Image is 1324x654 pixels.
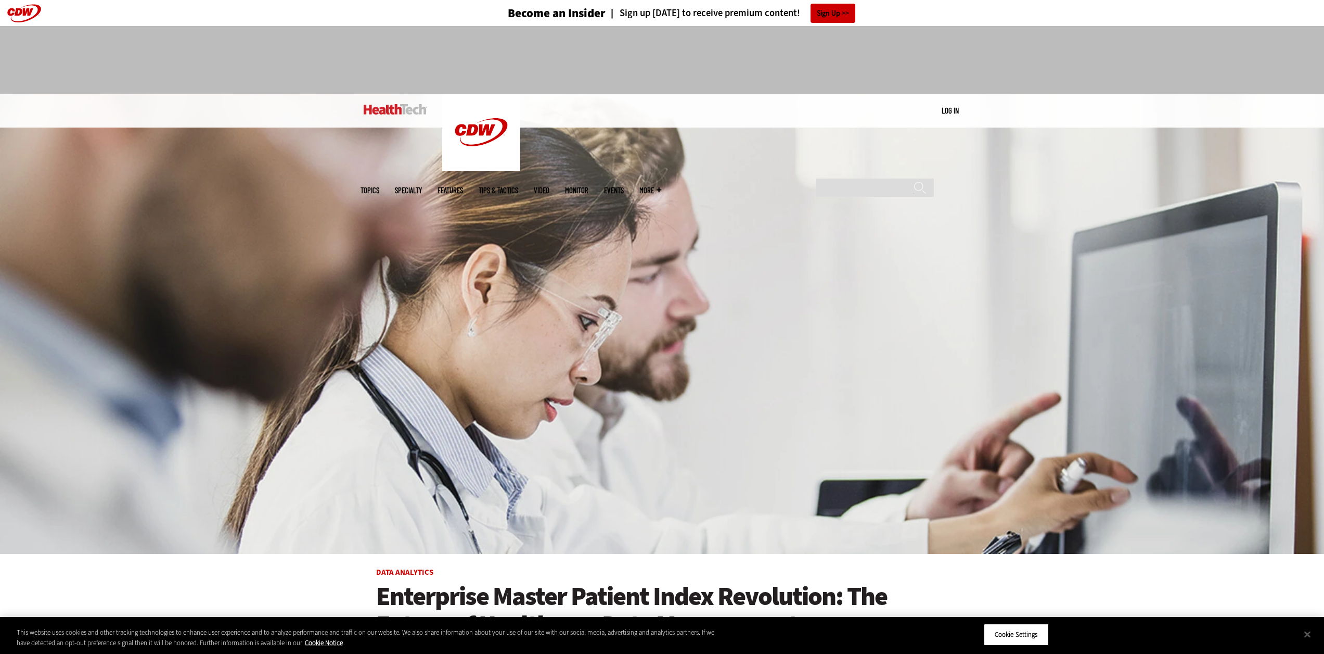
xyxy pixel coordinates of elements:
span: Specialty [395,186,422,194]
a: Sign Up [811,4,855,23]
span: More [639,186,661,194]
a: Events [604,186,624,194]
a: Enterprise Master Patient Index Revolution: The Future of Healthcare Data Management [376,582,948,639]
a: Features [438,186,463,194]
iframe: advertisement [473,36,852,83]
a: More information about your privacy [305,638,343,647]
a: CDW [442,162,520,173]
img: Home [364,104,427,115]
a: Data Analytics [376,567,433,577]
div: User menu [942,105,959,116]
a: Log in [942,106,959,115]
a: Sign up [DATE] to receive premium content! [606,8,800,18]
a: Become an Insider [469,7,606,19]
a: Tips & Tactics [479,186,518,194]
img: Home [442,94,520,171]
div: This website uses cookies and other tracking technologies to enhance user experience and to analy... [17,627,728,648]
button: Cookie Settings [984,624,1049,646]
a: MonITor [565,186,588,194]
h3: Become an Insider [508,7,606,19]
button: Close [1296,623,1319,646]
span: Topics [361,186,379,194]
a: Video [534,186,549,194]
